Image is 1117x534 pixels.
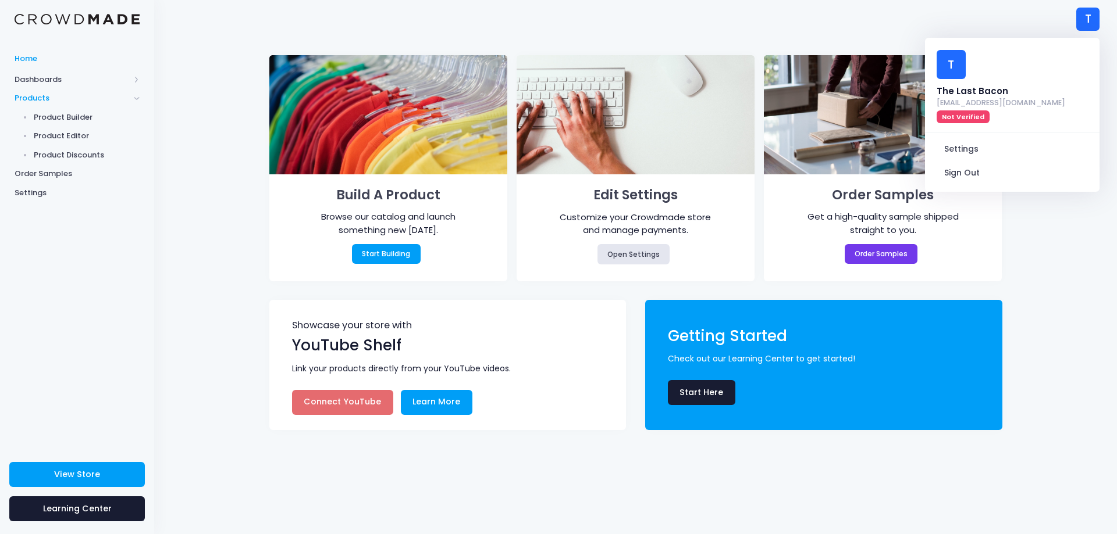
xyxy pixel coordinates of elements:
[781,184,986,207] h1: Order Samples
[934,162,1090,184] a: Sign Out
[668,353,986,365] span: Check out our Learning Center to get started!
[937,98,1065,124] a: [EMAIL_ADDRESS][DOMAIN_NAME] Not Verified
[597,244,670,264] a: Open Settings
[1076,8,1100,31] div: T
[533,184,738,207] h1: Edit Settings
[937,85,1065,98] div: The Last Bacon
[15,14,140,25] img: Logo
[845,244,918,264] a: Order Samples
[292,321,606,334] span: Showcase your store with
[305,210,471,236] div: Browse our catalog and launch something new [DATE].
[800,210,966,236] div: Get a high-quality sample shipped straight to you.
[352,244,421,264] a: Start Building
[937,50,966,79] div: T
[15,74,130,85] span: Dashboards
[937,110,990,123] span: Not Verified
[54,468,100,480] span: View Store
[292,390,393,415] a: Connect YouTube
[9,496,145,521] a: Learning Center
[553,211,719,237] div: Customize your Crowdmade store and manage payments.
[15,168,140,180] span: Order Samples
[15,53,140,64] span: Home
[43,503,112,514] span: Learning Center
[934,138,1090,160] a: Settings
[34,112,140,123] span: Product Builder
[286,184,490,207] h1: Build A Product
[401,390,472,415] a: Learn More
[15,187,140,199] span: Settings
[15,92,130,104] span: Products
[292,363,610,375] span: Link your products directly from your YouTube videos.
[292,335,401,356] span: YouTube Shelf
[668,325,787,346] span: Getting Started
[9,462,145,487] a: View Store
[668,380,735,405] a: Start Here
[34,149,140,161] span: Product Discounts
[34,130,140,142] span: Product Editor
